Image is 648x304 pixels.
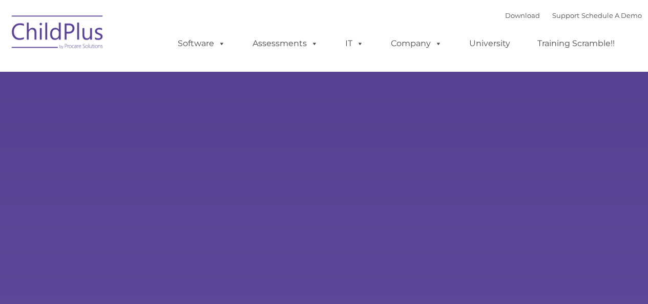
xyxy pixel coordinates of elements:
[381,33,452,54] a: Company
[168,33,236,54] a: Software
[459,33,520,54] a: University
[505,11,642,19] font: |
[7,8,109,59] img: ChildPlus by Procare Solutions
[242,33,328,54] a: Assessments
[552,11,579,19] a: Support
[335,33,374,54] a: IT
[505,11,540,19] a: Download
[527,33,625,54] a: Training Scramble!!
[581,11,642,19] a: Schedule A Demo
